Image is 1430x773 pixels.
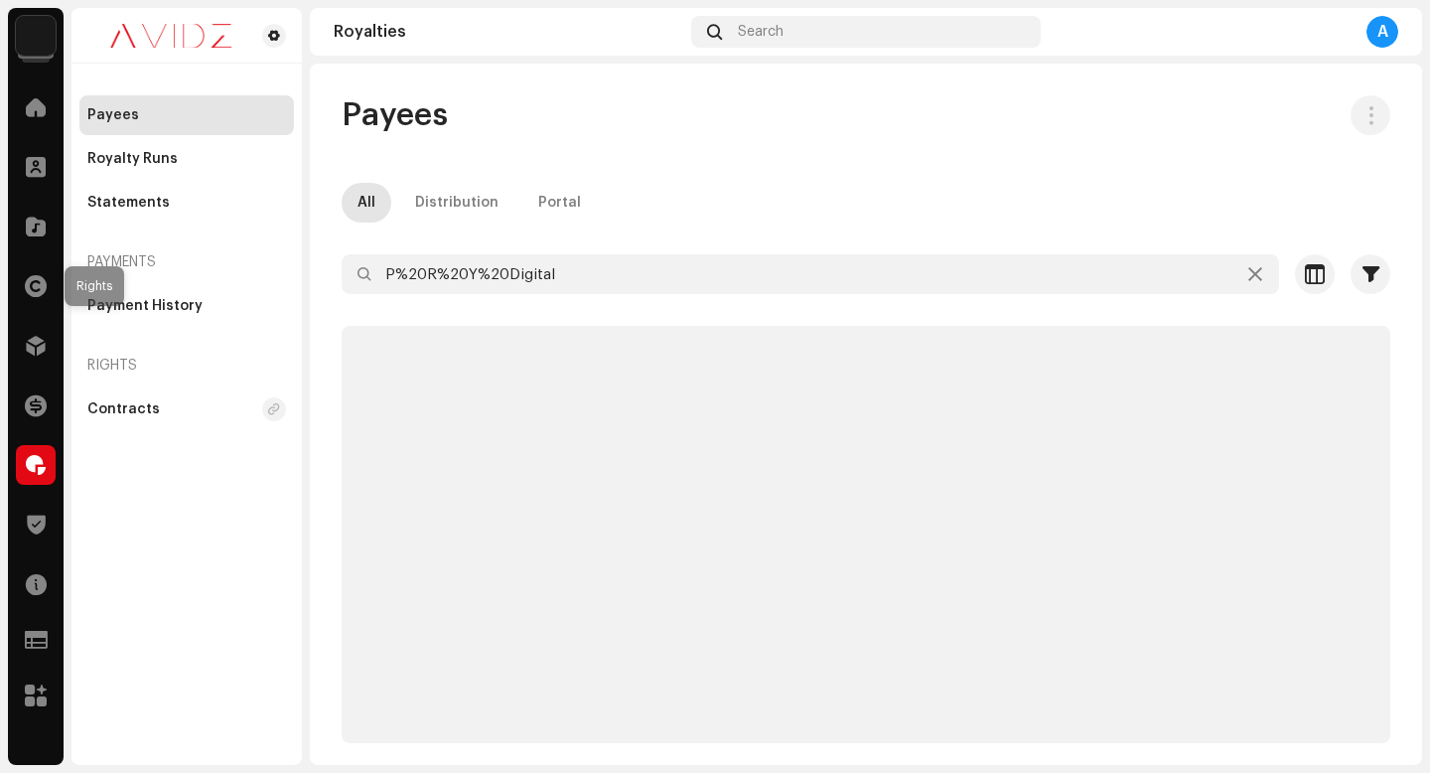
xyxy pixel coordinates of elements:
div: Distribution [415,183,499,223]
div: Contracts [87,401,160,417]
re-a-nav-header: Rights [79,342,294,389]
div: Payees [87,107,139,123]
img: 10d72f0b-d06a-424f-aeaa-9c9f537e57b6 [16,16,56,56]
re-m-nav-item: Contracts [79,389,294,429]
re-m-nav-item: Payment History [79,286,294,326]
input: Search [342,254,1279,294]
div: Statements [87,195,170,211]
re-m-nav-item: Statements [79,183,294,223]
re-a-nav-header: Payments [79,238,294,286]
span: Payees [342,95,448,135]
div: Royalties [334,24,683,40]
re-m-nav-item: Royalty Runs [79,139,294,179]
re-m-nav-item: Payees [79,95,294,135]
span: Search [738,24,784,40]
div: Portal [538,183,581,223]
div: All [357,183,375,223]
div: Payment History [87,298,203,314]
img: 0c631eef-60b6-411a-a233-6856366a70de [87,24,254,48]
div: Royalty Runs [87,151,178,167]
div: A [1366,16,1398,48]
